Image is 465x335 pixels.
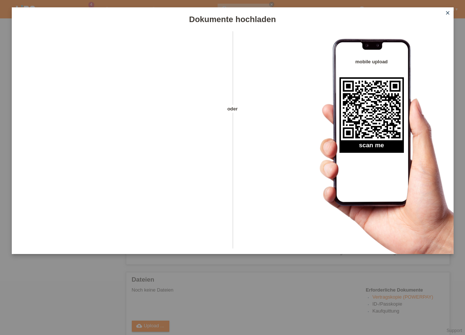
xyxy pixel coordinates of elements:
[220,105,246,113] span: oder
[443,9,452,18] a: close
[339,142,404,153] h2: scan me
[23,50,220,234] iframe: Upload
[339,59,404,64] h4: mobile upload
[445,10,451,16] i: close
[12,15,454,24] h1: Dokumente hochladen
